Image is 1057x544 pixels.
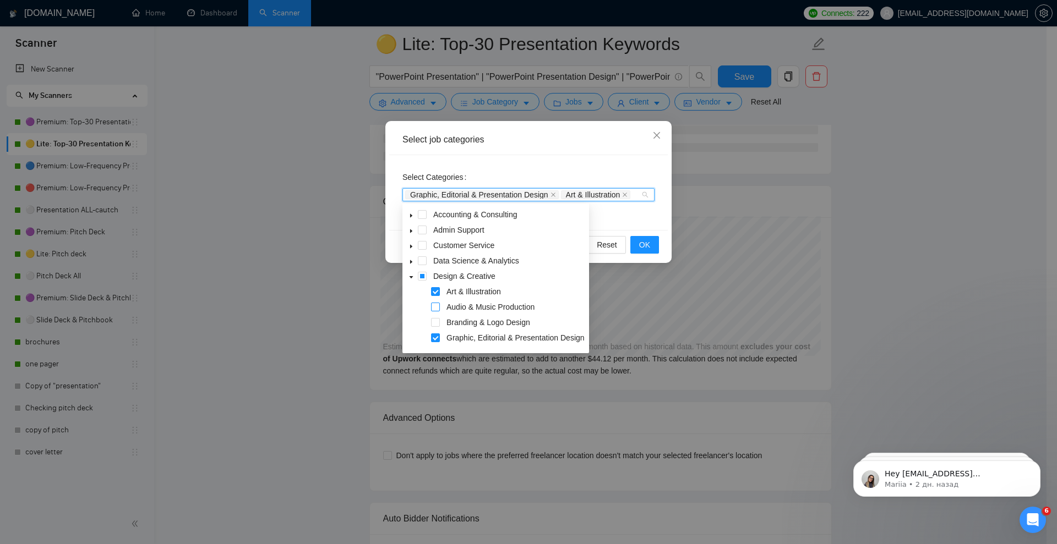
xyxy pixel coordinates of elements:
span: Graphic, Editorial & Presentation Design [444,331,587,344]
div: 8777931@gmail.com говорит… [9,156,211,407]
div: 8777931@gmail.com говорит… [9,10,211,43]
span: Graphic, Editorial & Presentation Design [446,333,585,342]
span: caret-down [408,274,414,280]
span: Branding & Logo Design [444,316,587,329]
span: OK [639,239,650,251]
button: Средство выбора GIF-файла [35,360,43,369]
span: Branding & Logo Design [446,318,530,327]
span: Admin Support [431,223,587,237]
div: Не за что, просим прощение за неудобства 😥Пожалуйста, [PERSON_NAME] нам знать, если мы можем чем-... [9,43,181,121]
span: Design & Creative [431,270,587,283]
button: Главная [172,4,193,25]
input: Select Categories [633,190,635,199]
div: 17 августа [9,141,211,156]
label: Select Categories [402,168,471,186]
span: close [652,131,661,140]
span: Audio & Music Production [446,303,535,311]
span: Graphic, Editorial & Presentation Design [410,191,548,199]
button: Reset [588,236,626,254]
span: Admin Support [433,226,484,234]
span: caret-down [408,213,414,218]
button: go back [7,4,28,25]
button: Close [642,121,672,151]
div: Не за что, просим прощение за неудобства 😥 Пожалуйста, [PERSON_NAME] нам знать, если мы можем чем... [18,50,172,114]
div: Dima • 3 дн. назад [18,123,84,130]
div: Dima говорит… [9,43,211,141]
span: Customer Service [431,239,587,252]
span: close [622,192,628,197]
span: Data Science & Analytics [431,254,587,267]
span: Art & Illustration [561,190,631,199]
span: Data Science & Analytics [433,256,519,265]
span: NFT, AR/VR & Game Art [444,347,587,360]
span: Graphic, Editorial & Presentation Design [405,190,559,199]
span: caret-down [408,244,414,249]
img: Profile image for Dima [31,6,49,24]
button: Отправить сообщение… [189,356,206,373]
span: Art & Illustration [444,285,587,298]
h1: Dima [53,6,75,14]
span: Art & Illustration [446,287,501,296]
span: 6 [1042,507,1051,515]
span: Audio & Music Production [444,300,587,314]
span: Design & Creative [433,272,495,281]
span: Accounting & Consulting [433,210,517,219]
button: OK [630,236,659,254]
button: Добавить вложение [52,360,61,369]
span: caret-down [408,228,414,234]
iframe: To enrich screen reader interactions, please activate Accessibility in Grammarly extension settings [1020,507,1046,533]
textarea: Ваше сообщение... [9,337,211,356]
span: close [551,192,556,197]
div: loremi dolo, sitametc ad elitse doeius, te incididuntu laboreet dolo magnaal e adminimv quis.... ... [40,156,211,406]
iframe: Intercom notifications сообщение [837,437,1057,514]
span: caret-down [408,259,414,265]
span: Reset [597,239,617,251]
p: В сети последние 15 мин [53,14,149,25]
div: Закрыть [193,4,213,24]
button: Средство выбора эмодзи [17,360,26,369]
div: Select job categories [402,134,655,146]
span: Customer Service [433,241,494,250]
span: Accounting & Consulting [431,208,587,221]
span: Art & Illustration [566,191,620,199]
div: loremi dolo, sitametc ad elitse doeius, te incididuntu laboreet dolo magnaal e adminimv quis.... ... [48,162,203,399]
